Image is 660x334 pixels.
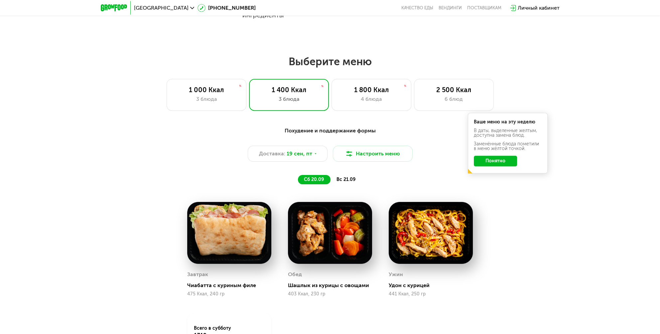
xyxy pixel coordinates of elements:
[256,95,322,103] div: 3 блюда
[389,291,473,297] div: 441 Ккал, 250 гр
[467,5,501,11] div: поставщикам
[259,150,285,158] span: Доставка:
[518,4,560,12] div: Личный кабинет
[389,282,478,289] div: Удон с курицей
[133,127,527,135] div: Похудение и поддержание формы
[187,282,277,289] div: Чиабатта с куриным филе
[338,86,404,94] div: 1 800 Ккал
[333,146,413,162] button: Настроить меню
[421,95,487,103] div: 6 блюд
[198,4,256,12] a: [PHONE_NUMBER]
[187,269,208,279] div: Завтрак
[338,95,404,103] div: 4 блюда
[401,5,433,11] a: Качество еды
[288,269,302,279] div: Обед
[474,156,517,166] button: Понятно
[187,291,271,297] div: 475 Ккал, 240 гр
[474,120,542,124] div: Ваше меню на эту неделю
[134,5,189,11] span: [GEOGRAPHIC_DATA]
[288,291,372,297] div: 403 Ккал, 230 гр
[474,128,542,138] div: В даты, выделенные желтым, доступна замена блюд.
[174,95,239,103] div: 3 блюда
[389,269,403,279] div: Ужин
[174,86,239,94] div: 1 000 Ккал
[287,150,312,158] span: 19 сен, пт
[439,5,462,11] a: Вендинги
[21,55,639,68] h2: Выберите меню
[474,142,542,151] div: Заменённые блюда пометили в меню жёлтой точкой.
[304,177,324,182] span: сб 20.09
[421,86,487,94] div: 2 500 Ккал
[256,86,322,94] div: 1 400 Ккал
[336,177,355,182] span: вс 21.09
[288,282,377,289] div: Шашлык из курицы с овощами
